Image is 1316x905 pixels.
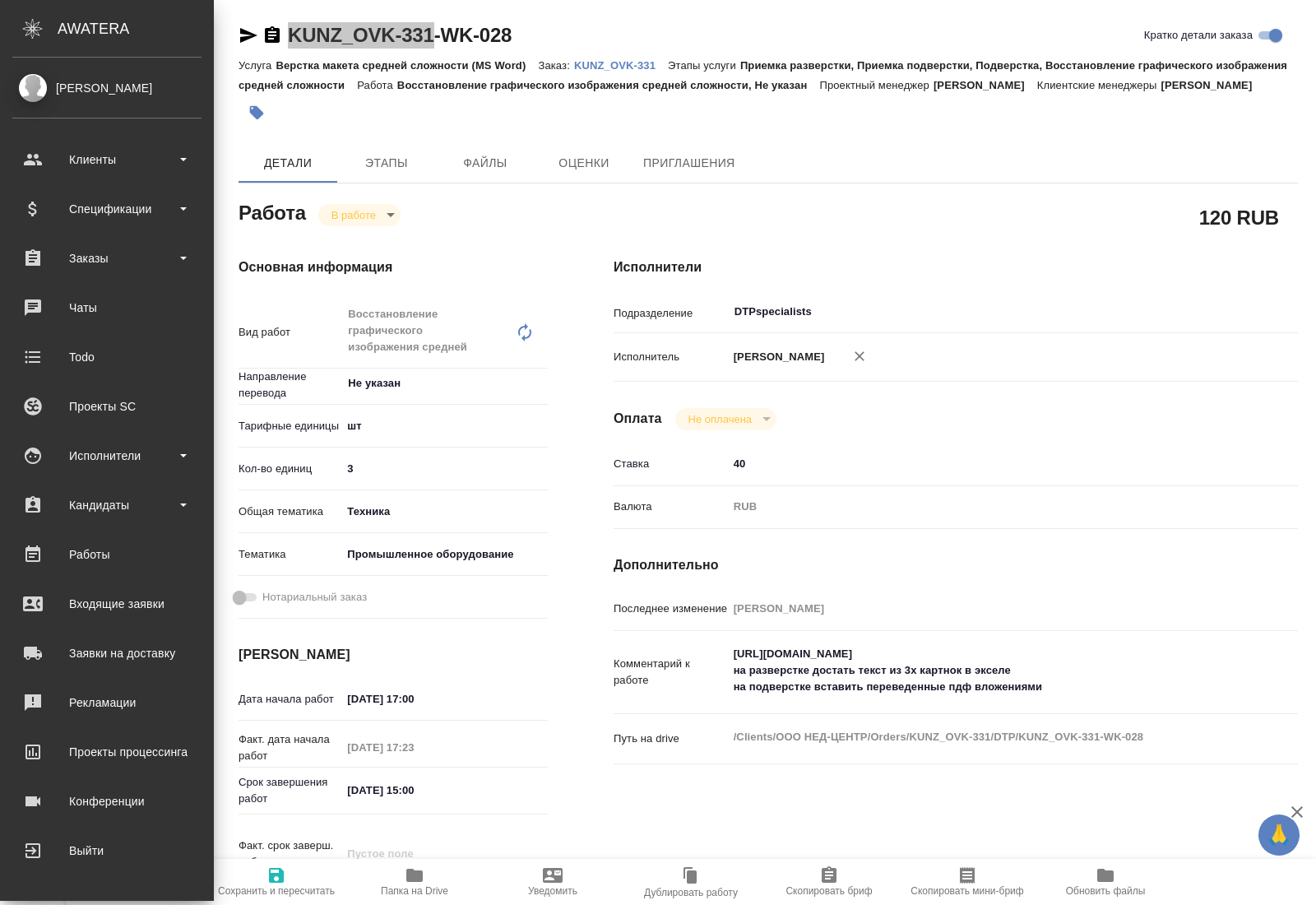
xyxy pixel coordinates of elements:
[528,885,577,897] span: Уведомить
[614,601,728,617] p: Последнее изменение
[12,838,202,863] div: Выйти
[484,859,622,905] button: Уведомить
[239,95,275,131] button: Добавить тэг
[397,79,820,91] p: Восстановление графического изображения средней сложности, Не указан
[574,58,668,72] a: KUNZ_OVK-331
[760,859,898,905] button: Скопировать бриф
[341,842,485,866] input: Пустое поле
[12,345,202,369] div: Todo
[12,690,202,715] div: Рекламации
[345,859,484,905] button: Папка на Drive
[239,418,341,434] p: Тарифные единицы
[12,197,202,221] div: Спецификации
[239,258,548,277] h4: Основная информация
[4,583,210,624] a: Входящие заявки
[341,736,485,759] input: Пустое поле
[239,59,1287,91] p: Приемка разверстки, Приемка подверстки, Подверстка, Восстановление графического изображения средн...
[614,731,728,747] p: Путь на drive
[12,443,202,468] div: Исполнители
[12,295,202,320] div: Чаты
[341,541,548,569] div: Промышленное оборудование
[341,687,485,711] input: ✎ Введи что-нибудь
[898,859,1036,905] button: Скопировать мини-бриф
[1066,885,1146,897] span: Обновить файлы
[544,153,623,174] span: Оценки
[4,781,210,822] a: Конференции
[248,153,327,174] span: Детали
[341,498,548,526] div: Техника
[318,204,401,226] div: В работе
[239,546,341,563] p: Тематика
[1232,310,1235,313] button: Open
[276,59,538,72] p: Верстка макета средней сложности (MS Word)
[239,838,341,870] p: Факт. срок заверш. работ
[262,589,367,606] span: Нотариальный заказ
[12,79,202,97] div: [PERSON_NAME]
[728,640,1241,701] textarea: [URL][DOMAIN_NAME] на разверстке достать текст из 3х картнок в экселе на подверстке вставить пере...
[239,369,341,401] p: Направление перевода
[262,26,282,45] button: Скопировать ссылку
[239,691,341,708] p: Дата начала работ
[239,645,548,665] h4: [PERSON_NAME]
[728,723,1241,751] textarea: /Clients/ООО НЕД-ЦЕНТР/Orders/KUNZ_OVK-331/DTP/KUNZ_OVK-331-WK-028
[327,208,381,222] button: В работе
[1258,814,1300,856] button: 🙏
[614,409,662,429] h4: Оплата
[934,79,1037,91] p: [PERSON_NAME]
[643,153,735,174] span: Приглашения
[4,287,210,328] a: Чаты
[4,830,210,871] a: Выйти
[239,26,258,45] button: Скопировать ссылку для ЯМессенджера
[239,324,341,341] p: Вид работ
[239,59,276,72] p: Услуга
[12,246,202,271] div: Заказы
[1265,818,1293,852] span: 🙏
[239,461,341,477] p: Кол-во единиц
[614,555,1298,575] h4: Дополнительно
[1037,79,1161,91] p: Клиентские менеджеры
[4,731,210,773] a: Проекты процессинга
[1144,27,1253,44] span: Кратко детали заказа
[347,153,426,174] span: Этапы
[12,641,202,666] div: Заявки на доставку
[614,499,728,515] p: Валюта
[728,493,1241,521] div: RUB
[4,336,210,378] a: Todo
[4,386,210,427] a: Проекты SC
[911,885,1023,897] span: Скопировать мини-бриф
[4,633,210,674] a: Заявки на доставку
[12,394,202,419] div: Проекты SC
[1161,79,1265,91] p: [PERSON_NAME]
[622,859,760,905] button: Дублировать работу
[675,408,776,430] div: В работе
[12,493,202,517] div: Кандидаты
[614,456,728,472] p: Ставка
[683,412,757,426] button: Не оплачена
[239,774,341,807] p: Срок завершения работ
[574,59,668,72] p: KUNZ_OVK-331
[12,789,202,814] div: Конференции
[538,59,573,72] p: Заказ:
[381,885,448,897] span: Папка на Drive
[614,349,728,365] p: Исполнитель
[58,12,214,45] div: AWATERA
[539,382,542,385] button: Open
[239,731,341,764] p: Факт. дата начала работ
[288,24,512,46] a: KUNZ_OVK-331-WK-028
[4,682,210,723] a: Рекламации
[728,452,1241,476] input: ✎ Введи что-нибудь
[728,596,1241,620] input: Пустое поле
[614,258,1298,277] h4: Исполнители
[341,778,485,802] input: ✎ Введи что-нибудь
[785,885,872,897] span: Скопировать бриф
[644,887,738,898] span: Дублировать работу
[12,592,202,616] div: Входящие заявки
[614,305,728,322] p: Подразделение
[728,349,825,365] p: [PERSON_NAME]
[841,338,878,374] button: Удалить исполнителя
[4,534,210,575] a: Работы
[207,859,345,905] button: Сохранить и пересчитать
[341,457,548,480] input: ✎ Введи что-нибудь
[218,885,335,897] span: Сохранить и пересчитать
[357,79,397,91] p: Работа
